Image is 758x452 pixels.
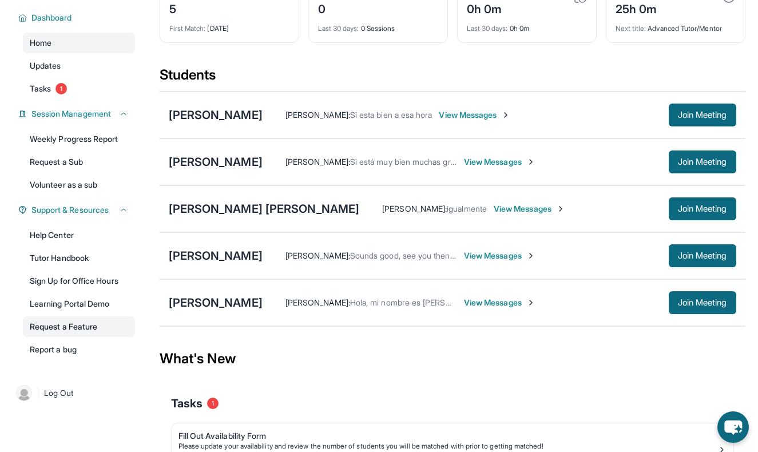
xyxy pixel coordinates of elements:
button: Join Meeting [669,291,736,314]
div: [PERSON_NAME] [169,248,263,264]
div: What's New [160,334,745,384]
span: Si esta bien a esa hora [350,110,432,120]
img: Chevron-Right [526,157,535,166]
span: View Messages [464,297,535,308]
span: Join Meeting [678,205,727,212]
button: Join Meeting [669,197,736,220]
div: 0h 0m [467,17,587,33]
span: Last 30 days : [467,24,508,33]
a: Request a Sub [23,152,135,172]
div: 0 Sessions [318,17,438,33]
button: chat-button [717,411,749,443]
span: View Messages [439,109,510,121]
div: Students [160,66,745,91]
span: Tasks [30,83,51,94]
a: Help Center [23,225,135,245]
span: Home [30,37,51,49]
span: 1 [55,83,67,94]
span: Sounds good, see you then 😊 [350,251,462,260]
span: [PERSON_NAME] : [285,110,350,120]
a: Tutor Handbook [23,248,135,268]
span: [PERSON_NAME] : [382,204,447,213]
span: [PERSON_NAME] : [285,157,350,166]
a: Weekly Progress Report [23,129,135,149]
span: Session Management [31,108,111,120]
img: Chevron-Right [556,204,565,213]
a: Volunteer as a sub [23,175,135,195]
img: Chevron-Right [501,110,510,120]
span: First Match : [169,24,206,33]
button: Join Meeting [669,150,736,173]
span: Updates [30,60,61,72]
div: [PERSON_NAME] [PERSON_NAME] [169,201,360,217]
a: Report a bug [23,339,135,360]
span: Last 30 days : [318,24,359,33]
div: [PERSON_NAME] [169,107,263,123]
span: igualmente [447,204,487,213]
span: Support & Resources [31,204,109,216]
img: Chevron-Right [526,298,535,307]
div: [PERSON_NAME] [169,154,263,170]
span: View Messages [464,156,535,168]
span: Join Meeting [678,112,727,118]
a: Tasks1 [23,78,135,99]
span: Join Meeting [678,299,727,306]
a: Sign Up for Office Hours [23,271,135,291]
img: Chevron-Right [526,251,535,260]
a: Updates [23,55,135,76]
span: Next title : [616,24,646,33]
div: [PERSON_NAME] [169,295,263,311]
span: View Messages [494,203,565,215]
img: user-img [16,385,32,401]
div: Advanced Tutor/Mentor [616,17,736,33]
button: Support & Resources [27,204,128,216]
span: View Messages [464,250,535,261]
button: Session Management [27,108,128,120]
a: Home [23,33,135,53]
span: Join Meeting [678,158,727,165]
a: |Log Out [11,380,135,406]
a: Request a Feature [23,316,135,337]
span: Si está muy bien muchas gracias [350,157,469,166]
span: [PERSON_NAME] : [285,298,350,307]
div: Please update your availability and review the number of students you will be matched with prior ... [178,442,717,451]
button: Dashboard [27,12,128,23]
span: 1 [207,398,219,409]
span: [PERSON_NAME] : [285,251,350,260]
div: Fill Out Availability Form [178,430,717,442]
button: Join Meeting [669,104,736,126]
span: Join Meeting [678,252,727,259]
a: Learning Portal Demo [23,294,135,314]
div: [DATE] [169,17,289,33]
span: Dashboard [31,12,72,23]
button: Join Meeting [669,244,736,267]
span: Log Out [44,387,74,399]
span: | [37,386,39,400]
span: Tasks [171,395,203,411]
